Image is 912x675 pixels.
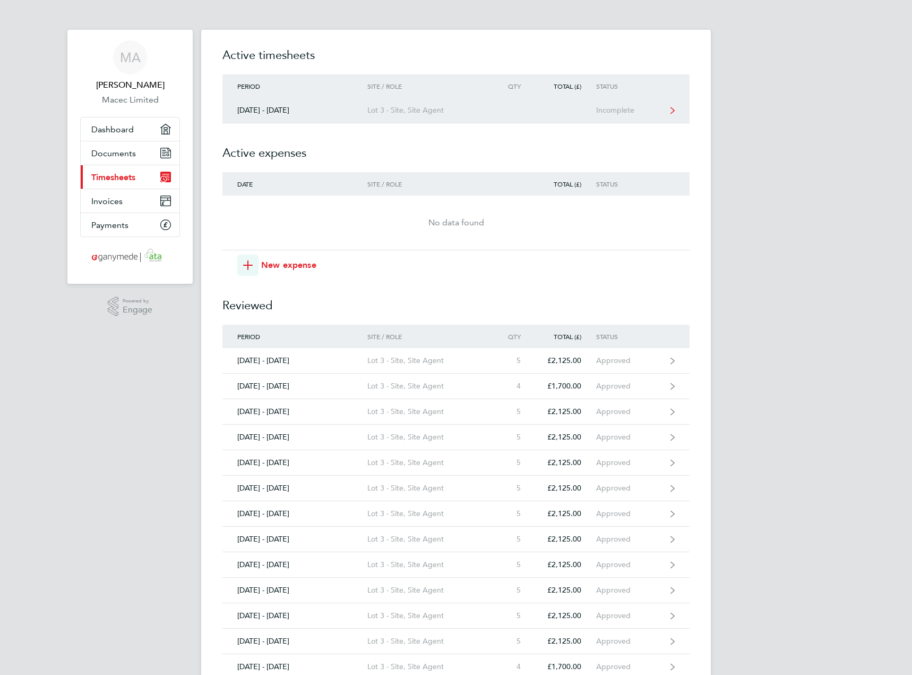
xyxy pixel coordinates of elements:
div: £2,125.00 [536,535,596,544]
a: [DATE] - [DATE]Lot 3 - Site, Site Agent5£2,125.00Approved [222,629,690,654]
a: [DATE] - [DATE]Lot 3 - Site, Site Agent4£1,700.00Approved [222,374,690,399]
nav: Main navigation [67,30,193,284]
a: [DATE] - [DATE]Lot 3 - Site, Site Agent5£2,125.00Approved [222,552,690,578]
div: 5 [489,586,536,595]
div: [DATE] - [DATE] [222,433,367,442]
div: £2,125.00 [536,611,596,620]
div: Qty [489,82,536,90]
div: Approved [596,535,661,544]
div: [DATE] - [DATE] [222,611,367,620]
div: [DATE] - [DATE] [222,586,367,595]
span: Powered by [123,297,152,306]
div: Lot 3 - Site, Site Agent [367,433,489,442]
a: Dashboard [81,117,179,141]
div: Lot 3 - Site, Site Agent [367,458,489,467]
div: 5 [489,509,536,518]
span: Invoices [91,196,123,206]
div: £2,125.00 [536,509,596,518]
div: Approved [596,560,661,569]
div: [DATE] - [DATE] [222,509,367,518]
div: Total (£) [536,82,596,90]
div: Status [596,180,661,188]
div: [DATE] - [DATE] [222,458,367,467]
div: [DATE] - [DATE] [222,382,367,391]
h2: Active expenses [222,123,690,172]
span: Documents [91,148,136,158]
div: Lot 3 - Site, Site Agent [367,407,489,416]
span: Dashboard [91,124,134,134]
div: 5 [489,535,536,544]
div: Incomplete [596,106,661,115]
div: Approved [596,433,661,442]
a: [DATE] - [DATE]Lot 3 - Site, Site Agent5£2,125.00Approved [222,425,690,450]
h2: Active timesheets [222,47,690,74]
div: 5 [489,433,536,442]
h2: Reviewed [222,276,690,325]
a: [DATE] - [DATE]Lot 3 - Site, Site Agent5£2,125.00Approved [222,348,690,374]
a: Powered byEngage [108,297,153,317]
div: Lot 3 - Site, Site Agent [367,637,489,646]
div: Site / Role [367,333,489,340]
div: Lot 3 - Site, Site Agent [367,535,489,544]
div: £2,125.00 [536,433,596,442]
div: No data found [222,216,690,229]
div: £1,700.00 [536,662,596,671]
span: Timesheets [91,172,135,182]
a: Macec Limited [80,94,180,106]
div: Lot 3 - Site, Site Agent [367,356,489,365]
span: MA [120,50,141,64]
a: MA[PERSON_NAME] [80,40,180,91]
div: Lot 3 - Site, Site Agent [367,662,489,671]
span: Marius Ambrozaitis [80,79,180,91]
a: Timesheets [81,165,179,189]
button: New expense [237,255,316,276]
div: [DATE] - [DATE] [222,662,367,671]
span: Payments [91,220,128,230]
div: [DATE] - [DATE] [222,637,367,646]
div: Lot 3 - Site, Site Agent [367,611,489,620]
a: [DATE] - [DATE]Lot 3 - Site, Site Agent5£2,125.00Approved [222,450,690,476]
div: Lot 3 - Site, Site Agent [367,106,489,115]
div: £2,125.00 [536,637,596,646]
div: Date [222,180,367,188]
div: 5 [489,611,536,620]
div: Approved [596,509,661,518]
div: [DATE] - [DATE] [222,560,367,569]
div: [DATE] - [DATE] [222,535,367,544]
div: Status [596,82,661,90]
div: Approved [596,662,661,671]
a: [DATE] - [DATE]Lot 3 - Site, Site Agent5£2,125.00Approved [222,578,690,603]
div: Approved [596,586,661,595]
div: £2,125.00 [536,407,596,416]
div: [DATE] - [DATE] [222,484,367,493]
div: £2,125.00 [536,356,596,365]
div: Approved [596,637,661,646]
div: Approved [596,382,661,391]
div: Approved [596,458,661,467]
a: Invoices [81,189,179,213]
a: [DATE] - [DATE]Lot 3 - Site, Site Agent5£2,125.00Approved [222,527,690,552]
a: [DATE] - [DATE]Lot 3 - Site, Site AgentIncomplete [222,98,690,123]
div: [DATE] - [DATE] [222,106,367,115]
div: £2,125.00 [536,458,596,467]
div: 4 [489,382,536,391]
div: Approved [596,356,661,365]
div: 5 [489,356,536,365]
a: Payments [81,213,179,237]
div: Lot 3 - Site, Site Agent [367,484,489,493]
div: Lot 3 - Site, Site Agent [367,586,489,595]
a: [DATE] - [DATE]Lot 3 - Site, Site Agent5£2,125.00Approved [222,399,690,425]
div: 5 [489,560,536,569]
div: Site / Role [367,82,489,90]
div: 5 [489,484,536,493]
div: Lot 3 - Site, Site Agent [367,509,489,518]
a: Go to home page [80,248,180,265]
div: [DATE] - [DATE] [222,407,367,416]
div: Lot 3 - Site, Site Agent [367,560,489,569]
div: 5 [489,407,536,416]
div: £2,125.00 [536,560,596,569]
div: Site / Role [367,180,489,188]
div: £2,125.00 [536,586,596,595]
div: Approved [596,484,661,493]
a: [DATE] - [DATE]Lot 3 - Site, Site Agent5£2,125.00Approved [222,476,690,501]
